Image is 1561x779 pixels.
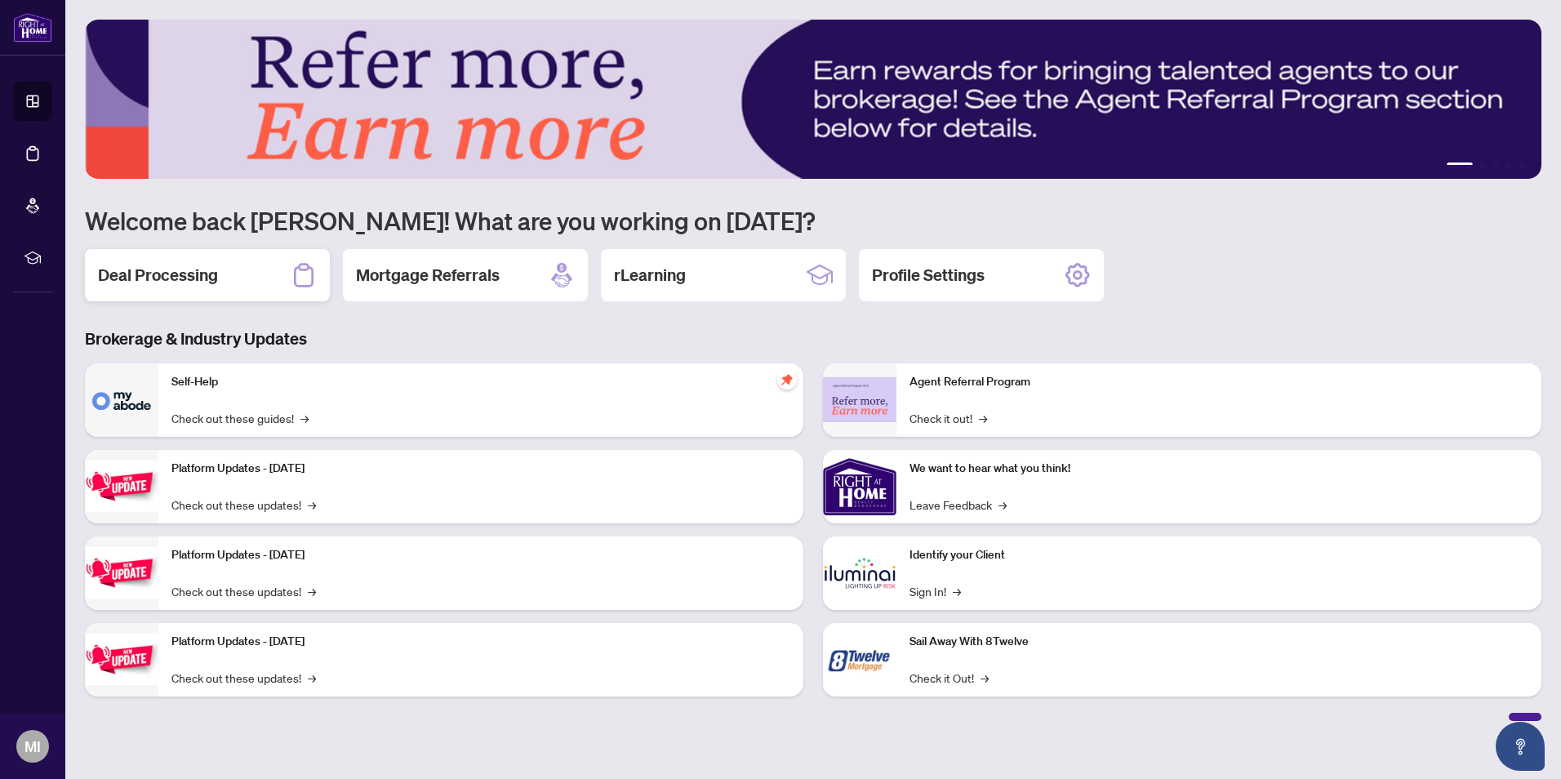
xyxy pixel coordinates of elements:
a: Check out these updates!→ [171,582,316,600]
img: Self-Help [85,363,158,437]
a: Check out these updates!→ [171,496,316,514]
img: Sail Away With 8Twelve [823,623,896,697]
span: → [981,669,989,687]
img: Agent Referral Program [823,377,896,422]
p: Sail Away With 8Twelve [909,633,1528,651]
img: Platform Updates - June 23, 2025 [85,634,158,685]
p: Platform Updates - [DATE] [171,633,790,651]
p: Identify your Client [909,546,1528,564]
a: Check out these guides!→ [171,409,309,427]
button: 2 [1479,162,1486,169]
a: Check it Out!→ [909,669,989,687]
button: 5 [1519,162,1525,169]
p: Platform Updates - [DATE] [171,546,790,564]
span: → [308,496,316,514]
img: logo [13,12,52,42]
h2: rLearning [614,264,686,287]
p: Self-Help [171,373,790,391]
button: 3 [1492,162,1499,169]
button: Open asap [1496,722,1545,771]
button: 4 [1505,162,1512,169]
p: We want to hear what you think! [909,460,1528,478]
a: Leave Feedback→ [909,496,1007,514]
span: pushpin [777,370,797,389]
a: Check it out!→ [909,409,987,427]
h2: Profile Settings [872,264,985,287]
img: Platform Updates - July 8, 2025 [85,547,158,599]
h2: Mortgage Referrals [356,264,500,287]
span: → [998,496,1007,514]
p: Platform Updates - [DATE] [171,460,790,478]
h3: Brokerage & Industry Updates [85,327,1541,350]
img: Platform Updates - July 21, 2025 [85,461,158,512]
h1: Welcome back [PERSON_NAME]! What are you working on [DATE]? [85,205,1541,236]
img: Identify your Client [823,536,896,610]
img: We want to hear what you think! [823,450,896,523]
span: → [308,669,316,687]
h2: Deal Processing [98,264,218,287]
span: MI [24,735,41,758]
span: → [308,582,316,600]
span: → [300,409,309,427]
a: Sign In!→ [909,582,961,600]
a: Check out these updates!→ [171,669,316,687]
button: 1 [1447,162,1473,169]
p: Agent Referral Program [909,373,1528,391]
span: → [953,582,961,600]
span: → [979,409,987,427]
img: Slide 0 [85,20,1541,179]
